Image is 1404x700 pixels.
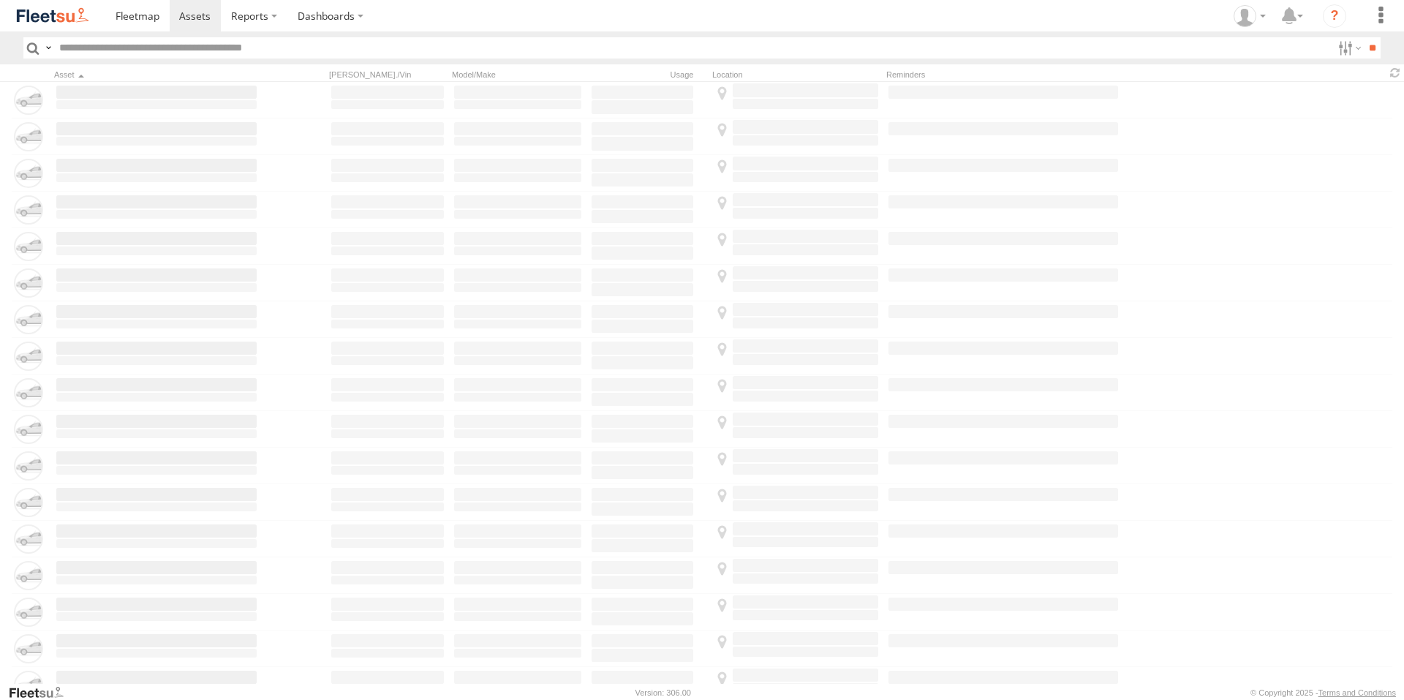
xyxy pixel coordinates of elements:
[886,69,1120,80] div: Reminders
[1318,688,1396,697] a: Terms and Conditions
[8,685,75,700] a: Visit our Website
[1228,5,1271,27] div: Wayne Betts
[589,69,706,80] div: Usage
[1332,37,1364,59] label: Search Filter Options
[1386,66,1404,80] span: Refresh
[1250,688,1396,697] div: © Copyright 2025 -
[15,6,91,26] img: fleetsu-logo-horizontal.svg
[42,37,54,59] label: Search Query
[54,69,259,80] div: Click to Sort
[329,69,446,80] div: [PERSON_NAME]./Vin
[712,69,880,80] div: Location
[452,69,584,80] div: Model/Make
[635,688,691,697] div: Version: 306.00
[1323,4,1346,28] i: ?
